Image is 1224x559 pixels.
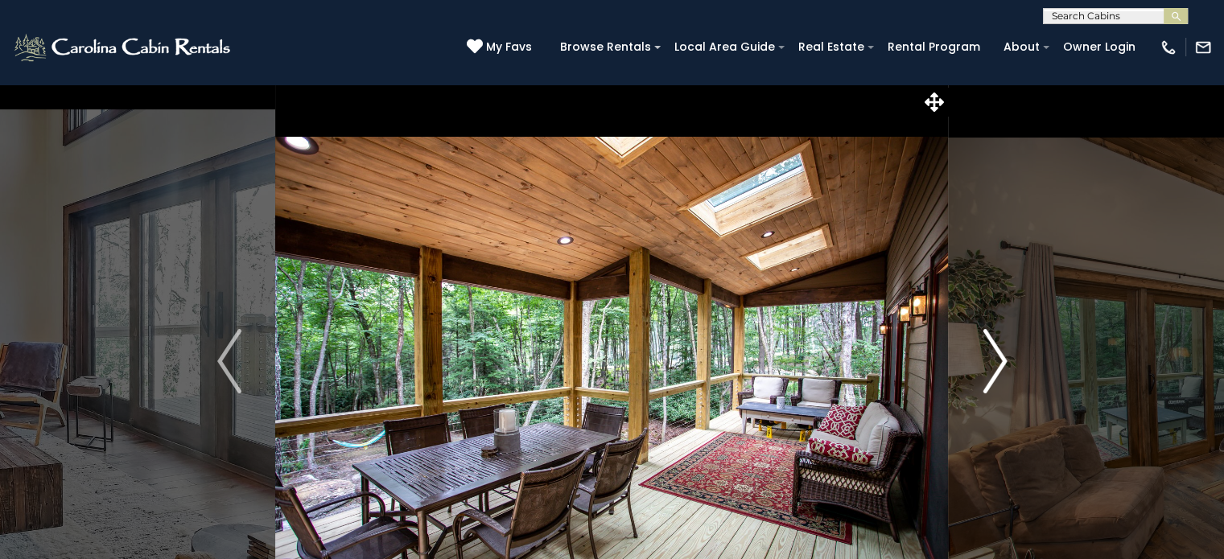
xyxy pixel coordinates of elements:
[790,35,872,60] a: Real Estate
[12,31,235,64] img: White-1-2.png
[486,39,532,55] span: My Favs
[1055,35,1144,60] a: Owner Login
[1160,39,1177,56] img: phone-regular-white.png
[983,329,1007,393] img: arrow
[467,39,536,56] a: My Favs
[666,35,783,60] a: Local Area Guide
[995,35,1048,60] a: About
[880,35,988,60] a: Rental Program
[552,35,659,60] a: Browse Rentals
[217,329,241,393] img: arrow
[1194,39,1212,56] img: mail-regular-white.png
